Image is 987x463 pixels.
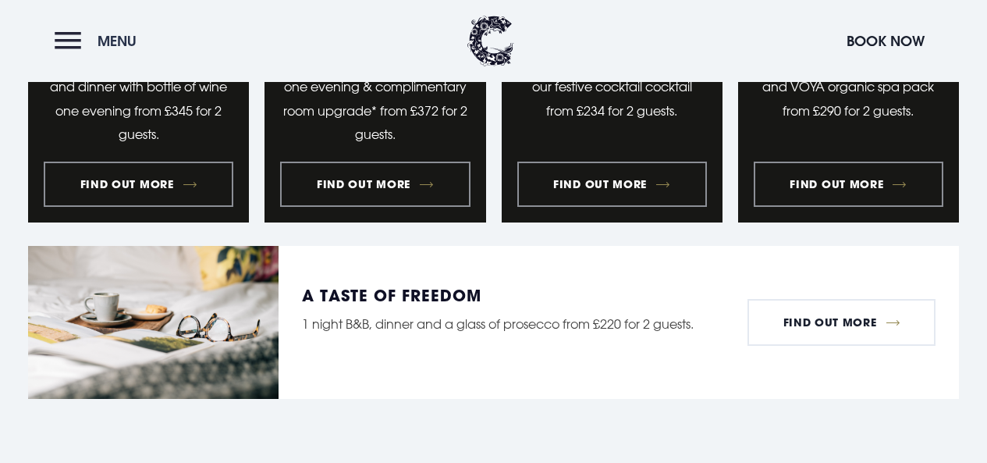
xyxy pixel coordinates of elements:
[302,286,694,305] h3: A taste of freedom
[98,32,137,50] span: Menu
[302,312,694,336] p: 1 night B&B, dinner and a glass of prosecco from £220 for 2 guests.
[747,299,936,346] a: Find Out More
[55,24,144,58] button: Menu
[467,16,514,66] img: Clandeboye Lodge
[839,24,932,58] button: Book Now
